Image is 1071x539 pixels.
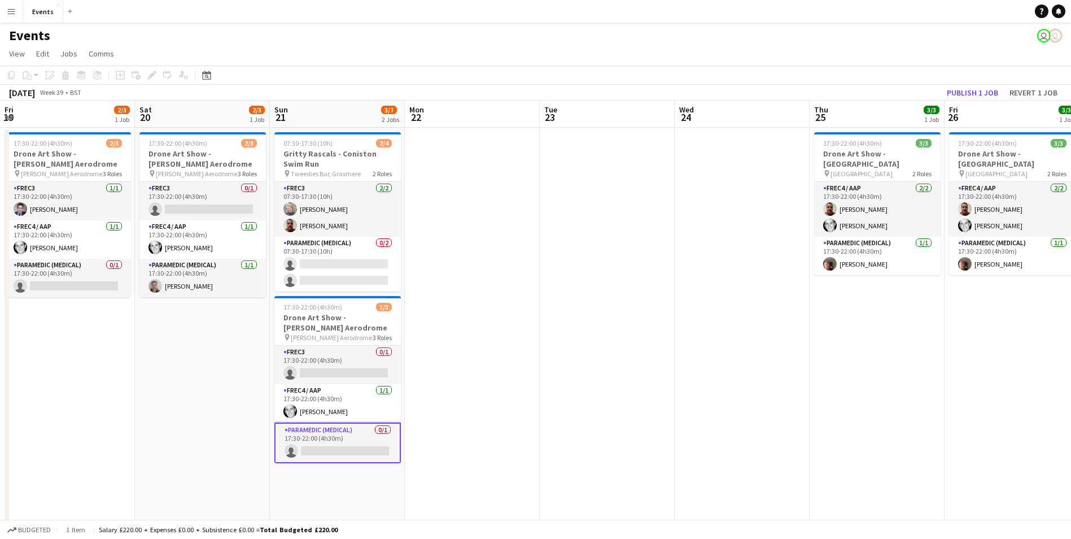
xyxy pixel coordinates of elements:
span: 3/3 [1051,139,1066,147]
span: [PERSON_NAME] Aerodrome [291,333,372,342]
span: Jobs [60,49,77,59]
div: 2 Jobs [382,115,399,124]
div: 1 Job [924,115,939,124]
span: [PERSON_NAME] Aerodrome [21,169,102,178]
span: 3/3 [924,106,939,114]
span: 2 Roles [912,169,932,178]
span: 2/3 [106,139,122,147]
app-card-role: FREC4 / AAP1/117:30-22:00 (4h30m)[PERSON_NAME] [139,220,266,259]
span: Wed [679,105,694,115]
span: Fri [5,105,14,115]
span: 24 [677,111,694,124]
h1: Events [9,27,50,44]
button: Revert 1 job [1005,85,1062,100]
span: 1/3 [376,303,392,311]
app-job-card: 17:30-22:00 (4h30m)1/3Drone Art Show - [PERSON_NAME] Aerodrome [PERSON_NAME] Aerodrome3 RolesFREC... [274,296,401,463]
app-card-role: FREC31/117:30-22:00 (4h30m)[PERSON_NAME] [5,182,131,220]
span: 20 [138,111,152,124]
span: 19 [3,111,14,124]
div: Salary £220.00 + Expenses £0.00 + Subsistence £0.00 = [99,525,338,534]
span: 1 item [62,525,89,534]
span: Tue [544,105,557,115]
span: View [9,49,25,59]
span: 2/3 [241,139,257,147]
span: 2/3 [249,106,265,114]
app-card-role: FREC32/207:30-17:30 (10h)[PERSON_NAME][PERSON_NAME] [274,182,401,237]
h3: Gritty Rascals - Coniston Swim Run [274,149,401,169]
button: Budgeted [6,524,53,536]
span: Budgeted [18,526,51,534]
span: 3 Roles [238,169,257,178]
h3: Drone Art Show - [PERSON_NAME] Aerodrome [274,312,401,333]
app-card-role: Paramedic (Medical)0/117:30-22:00 (4h30m) [274,423,401,463]
span: 3 Roles [103,169,122,178]
span: 17:30-22:00 (4h30m) [14,139,72,147]
span: Fri [949,105,958,115]
span: Mon [409,105,424,115]
span: Total Budgeted £220.00 [260,525,338,534]
span: Sun [274,105,288,115]
span: 3 Roles [373,333,392,342]
h3: Drone Art Show - [PERSON_NAME] Aerodrome [139,149,266,169]
span: Sat [139,105,152,115]
app-card-role: Paramedic (Medical)0/117:30-22:00 (4h30m) [5,259,131,297]
app-card-role: FREC30/117:30-22:00 (4h30m) [274,346,401,384]
span: 2 Roles [373,169,392,178]
span: 17:30-22:00 (4h30m) [823,139,882,147]
app-job-card: 17:30-22:00 (4h30m)3/3Drone Art Show - [GEOGRAPHIC_DATA] [GEOGRAPHIC_DATA]2 RolesFREC4 / AAP2/217... [814,132,941,275]
app-job-card: 17:30-22:00 (4h30m)2/3Drone Art Show - [PERSON_NAME] Aerodrome [PERSON_NAME] Aerodrome3 RolesFREC... [5,132,131,297]
a: View [5,46,29,61]
span: Comms [89,49,114,59]
div: [DATE] [9,87,35,98]
button: Events [23,1,63,23]
span: [PERSON_NAME] Aerodrome [156,169,237,178]
span: 17:30-22:00 (4h30m) [958,139,1017,147]
app-job-card: 07:30-17:30 (10h)2/4Gritty Rascals - Coniston Swim Run Tweedies Bar, Grasmere2 RolesFREC32/207:30... [274,132,401,292]
span: 2 Roles [1047,169,1066,178]
span: Edit [36,49,49,59]
button: Publish 1 job [942,85,1003,100]
span: [GEOGRAPHIC_DATA] [830,169,893,178]
div: 1 Job [250,115,264,124]
span: 26 [947,111,958,124]
span: 3/7 [381,106,397,114]
app-card-role: FREC30/117:30-22:00 (4h30m) [139,182,266,220]
span: Thu [814,105,828,115]
app-card-role: FREC4 / AAP1/117:30-22:00 (4h30m)[PERSON_NAME] [5,220,131,259]
div: BST [70,88,81,97]
app-job-card: 17:30-22:00 (4h30m)2/3Drone Art Show - [PERSON_NAME] Aerodrome [PERSON_NAME] Aerodrome3 RolesFREC... [139,132,266,297]
span: 17:30-22:00 (4h30m) [283,303,342,311]
app-card-role: FREC4 / AAP1/117:30-22:00 (4h30m)[PERSON_NAME] [274,384,401,423]
span: 3/3 [916,139,932,147]
span: 23 [543,111,557,124]
a: Jobs [56,46,82,61]
div: 1 Job [115,115,129,124]
h3: Drone Art Show - [PERSON_NAME] Aerodrome [5,149,131,169]
app-card-role: FREC4 / AAP2/217:30-22:00 (4h30m)[PERSON_NAME][PERSON_NAME] [814,182,941,237]
span: 21 [273,111,288,124]
app-card-role: Paramedic (Medical)0/207:30-17:30 (10h) [274,237,401,292]
span: 2/4 [376,139,392,147]
app-card-role: Paramedic (Medical)1/117:30-22:00 (4h30m)[PERSON_NAME] [139,259,266,297]
app-card-role: Paramedic (Medical)1/117:30-22:00 (4h30m)[PERSON_NAME] [814,237,941,275]
span: [GEOGRAPHIC_DATA] [965,169,1028,178]
a: Comms [84,46,119,61]
app-user-avatar: Paul Wilmore [1037,29,1051,42]
span: Tweedies Bar, Grasmere [291,169,361,178]
span: 07:30-17:30 (10h) [283,139,333,147]
span: 2/3 [114,106,130,114]
span: 17:30-22:00 (4h30m) [148,139,207,147]
span: Week 39 [37,88,65,97]
span: 22 [408,111,424,124]
h3: Drone Art Show - [GEOGRAPHIC_DATA] [814,149,941,169]
a: Edit [32,46,54,61]
app-user-avatar: Paul Wilmore [1048,29,1062,42]
span: 25 [812,111,828,124]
